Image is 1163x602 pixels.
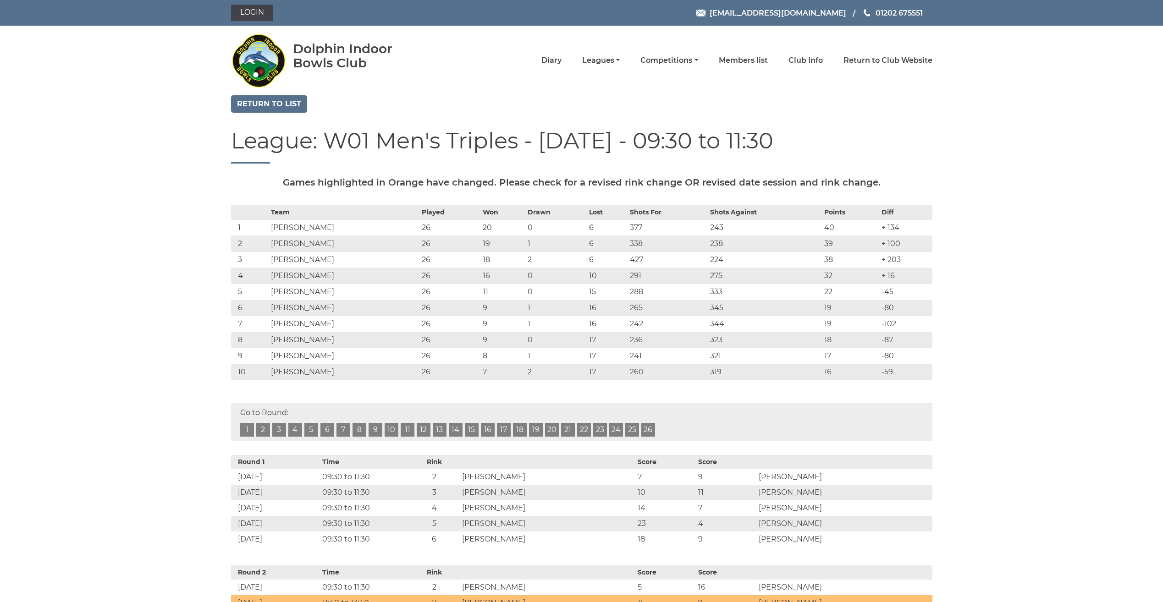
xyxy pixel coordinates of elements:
[231,219,269,235] td: 1
[864,9,870,16] img: Phone us
[708,364,822,380] td: 319
[320,469,409,485] td: 09:30 to 11:30
[696,516,756,531] td: 4
[480,364,525,380] td: 7
[231,235,269,252] td: 2
[879,268,932,284] td: + 16
[879,252,932,268] td: + 203
[628,235,708,252] td: 338
[481,423,495,437] a: 16
[231,129,932,164] h1: League: W01 Men's Triples - [DATE] - 09:30 to 11:30
[480,300,525,316] td: 9
[460,485,635,500] td: [PERSON_NAME]
[525,332,586,348] td: 0
[587,364,628,380] td: 17
[269,235,419,252] td: [PERSON_NAME]
[822,316,879,332] td: 19
[419,316,480,332] td: 26
[231,455,320,469] th: Round 1
[409,485,460,500] td: 3
[231,332,269,348] td: 8
[843,55,932,66] a: Return to Club Website
[525,268,586,284] td: 0
[460,516,635,531] td: [PERSON_NAME]
[369,423,382,437] a: 9
[635,565,696,580] th: Score
[231,565,320,580] th: Round 2
[609,423,623,437] a: 24
[320,423,334,437] a: 6
[269,364,419,380] td: [PERSON_NAME]
[561,423,575,437] a: 21
[879,332,932,348] td: -87
[460,531,635,547] td: [PERSON_NAME]
[269,219,419,235] td: [PERSON_NAME]
[480,205,525,219] th: Won
[525,205,586,219] th: Drawn
[419,219,480,235] td: 26
[756,500,932,516] td: [PERSON_NAME]
[385,423,398,437] a: 10
[587,205,628,219] th: Lost
[719,55,768,66] a: Members list
[269,284,419,300] td: [PERSON_NAME]
[419,332,480,348] td: 26
[480,348,525,364] td: 8
[635,531,696,547] td: 18
[269,205,419,219] th: Team
[593,423,607,437] a: 23
[696,455,756,469] th: Score
[635,580,696,595] td: 5
[628,268,708,284] td: 291
[628,219,708,235] td: 377
[696,565,756,580] th: Score
[822,332,879,348] td: 18
[480,235,525,252] td: 19
[628,348,708,364] td: 241
[708,332,822,348] td: 323
[708,205,822,219] th: Shots Against
[587,284,628,300] td: 15
[269,332,419,348] td: [PERSON_NAME]
[625,423,639,437] a: 25
[513,423,527,437] a: 18
[635,469,696,485] td: 7
[525,235,586,252] td: 1
[288,423,302,437] a: 4
[587,219,628,235] td: 6
[419,284,480,300] td: 26
[320,580,409,595] td: 09:30 to 11:30
[231,95,307,113] a: Return to list
[628,332,708,348] td: 236
[419,252,480,268] td: 26
[529,423,543,437] a: 19
[320,565,409,580] th: Time
[822,364,879,380] td: 16
[525,316,586,332] td: 1
[269,348,419,364] td: [PERSON_NAME]
[353,423,366,437] a: 8
[480,219,525,235] td: 20
[708,300,822,316] td: 345
[419,235,480,252] td: 26
[635,455,696,469] th: Score
[460,500,635,516] td: [PERSON_NAME]
[320,500,409,516] td: 09:30 to 11:30
[628,300,708,316] td: 265
[822,205,879,219] th: Points
[708,268,822,284] td: 275
[231,5,273,21] a: Login
[231,531,320,547] td: [DATE]
[231,516,320,531] td: [DATE]
[465,423,479,437] a: 15
[708,316,822,332] td: 344
[231,268,269,284] td: 4
[231,252,269,268] td: 3
[879,235,932,252] td: + 100
[480,252,525,268] td: 18
[419,268,480,284] td: 26
[293,42,422,70] div: Dolphin Indoor Bowls Club
[525,284,586,300] td: 0
[587,348,628,364] td: 17
[696,469,756,485] td: 9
